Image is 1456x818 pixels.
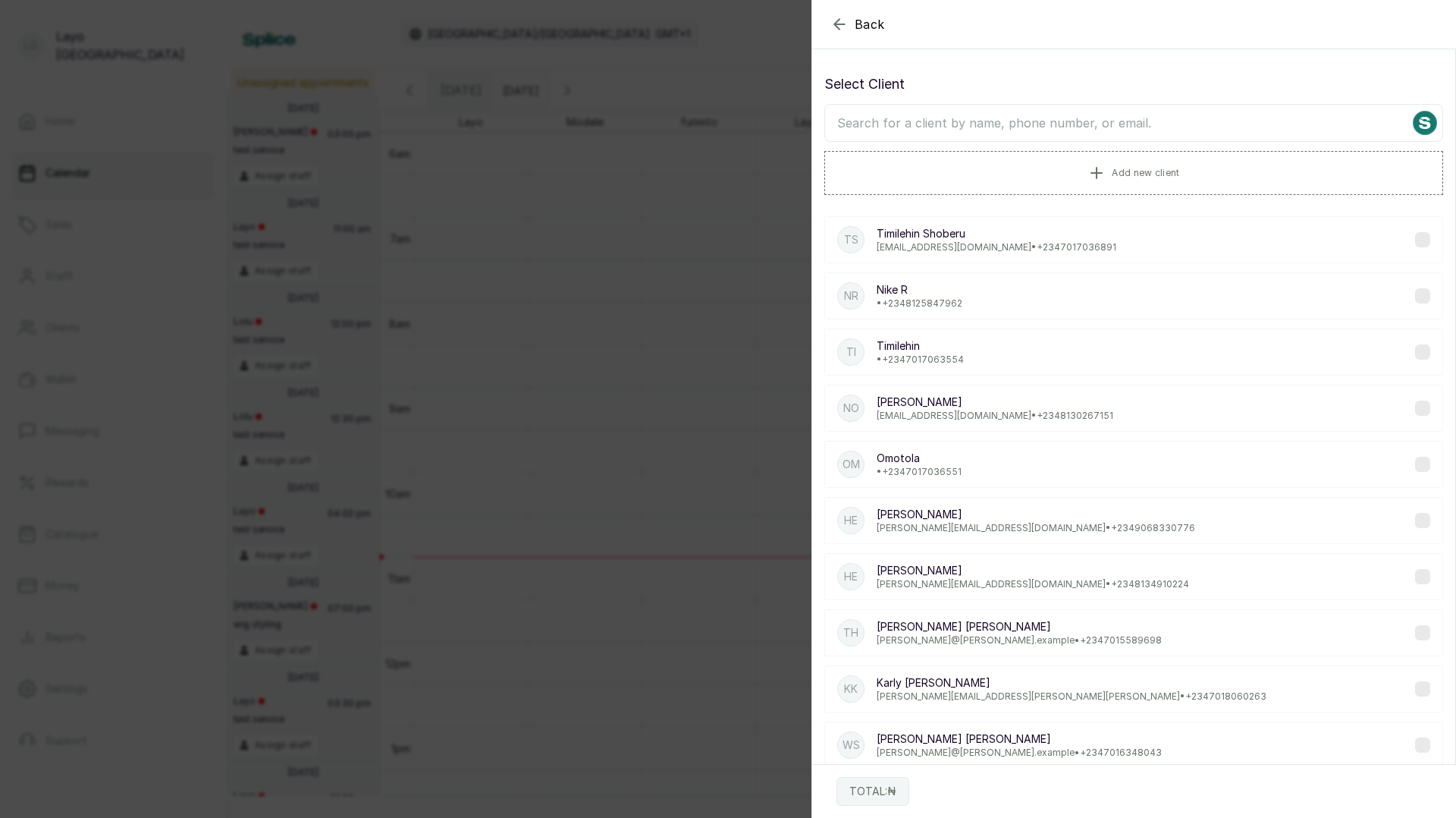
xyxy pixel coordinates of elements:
[877,563,1189,578] p: [PERSON_NAME]
[843,738,860,753] p: WS
[877,241,1116,253] p: [EMAIL_ADDRESS][DOMAIN_NAME] • +234 7017036891
[877,466,962,478] p: • +234 7017036551
[846,345,856,360] p: Ti
[877,578,1189,590] p: [PERSON_NAME][EMAIL_ADDRESS][DOMAIN_NAME] • +234 8134910224
[877,338,964,354] p: Timilehin
[855,15,885,33] span: Back
[844,569,858,584] p: he
[824,104,1443,142] input: Search for a client by name, phone number, or email.
[877,747,1162,759] p: [PERSON_NAME]@[PERSON_NAME].example • +234 7016348043
[877,395,1113,410] p: [PERSON_NAME]
[824,151,1443,195] button: Add new client
[877,226,1116,241] p: Timilehin Shoberu
[877,354,964,366] p: • +234 7017063554
[877,634,1162,647] p: [PERSON_NAME]@[PERSON_NAME].example • +234 7015589698
[877,619,1162,634] p: [PERSON_NAME] [PERSON_NAME]
[843,625,858,640] p: TH
[877,282,962,297] p: Nike R
[877,675,1266,691] p: Karly [PERSON_NAME]
[877,522,1195,534] p: [PERSON_NAME][EMAIL_ADDRESS][DOMAIN_NAME] • +234 9068330776
[877,410,1113,422] p: [EMAIL_ADDRESS][DOMAIN_NAME] • +234 8130267151
[824,74,1443,95] p: Select Client
[877,731,1162,747] p: [PERSON_NAME] [PERSON_NAME]
[844,288,858,304] p: NR
[843,401,859,416] p: No
[877,507,1195,522] p: [PERSON_NAME]
[1112,167,1179,179] span: Add new client
[844,681,858,697] p: KK
[844,232,858,247] p: TS
[877,691,1266,703] p: [PERSON_NAME][EMAIL_ADDRESS][PERSON_NAME][PERSON_NAME] • +234 7018060263
[877,297,962,310] p: • +234 8125847962
[843,457,860,472] p: Om
[849,784,896,799] p: TOTAL: ₦
[877,451,962,466] p: Omotola
[844,513,858,528] p: he
[830,15,885,33] button: Back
